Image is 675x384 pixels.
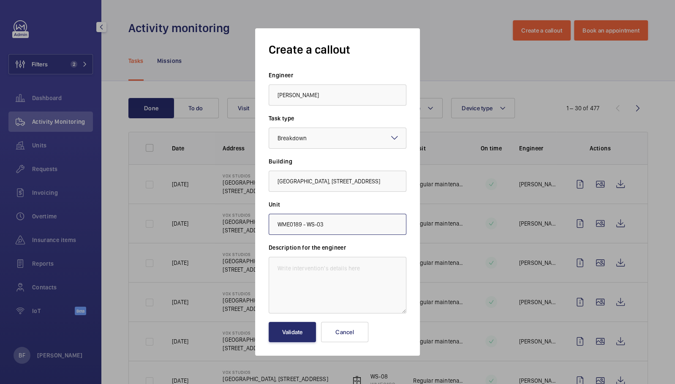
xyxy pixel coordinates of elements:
[269,71,406,79] label: Engineer
[269,200,406,209] label: Unit
[269,84,406,106] input: Select an engineer
[278,135,307,142] span: Breakdown
[269,42,406,57] h1: Create a callout
[269,214,406,235] input: Select an unit
[269,171,406,192] input: Select a building
[269,243,406,252] label: Description for the engineer
[321,322,368,342] button: Cancel
[269,322,316,342] button: Validate
[269,157,406,166] label: Building
[269,114,406,123] label: Task type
